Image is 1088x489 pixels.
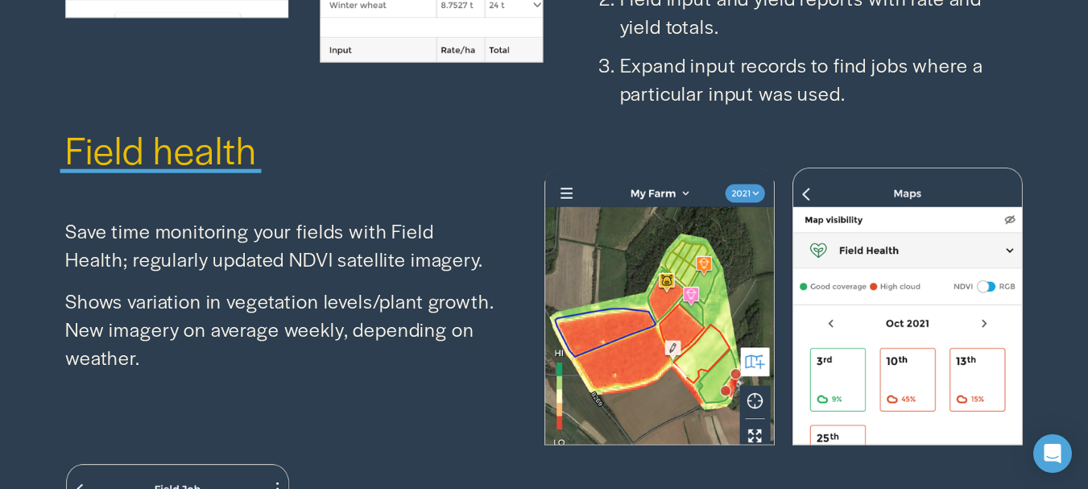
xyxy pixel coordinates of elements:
div: Open Intercom Messenger [1033,434,1072,473]
p: Shows variation in vegetation levels/plant growth. New imagery on average weekly, depending on we... [65,287,500,371]
p: Expand input records to find jobs where a particular input was used. [620,51,1023,107]
p: Save time monitoring your fields with Field Health; regularly updated NDVI satellite imagery. [65,217,500,273]
span: Field health [65,122,257,176]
